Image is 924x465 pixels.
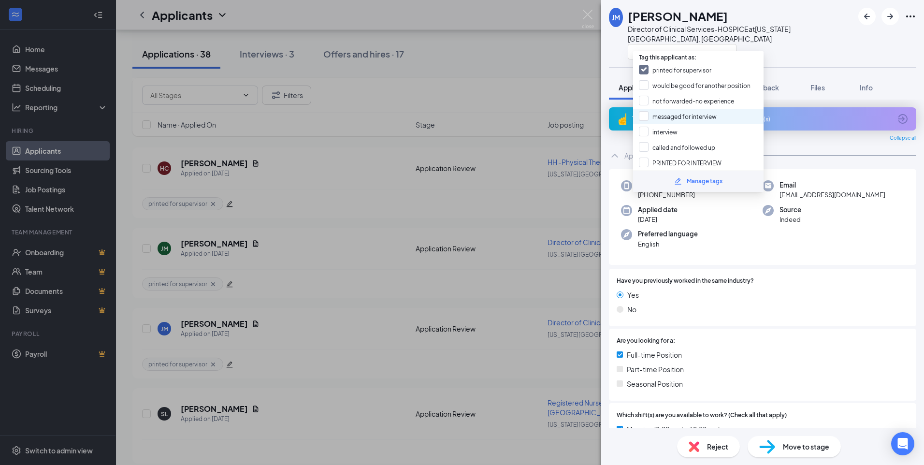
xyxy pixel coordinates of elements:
svg: ChevronUp [609,150,621,161]
svg: ArrowLeftNew [861,11,873,22]
span: Email [780,180,885,190]
span: Which shift(s) are you available to work? (Check all that apply) [617,411,787,420]
span: Files [810,83,825,92]
span: Seasonal Position [627,378,683,389]
span: Have you previously worked in the same industry? [617,276,754,286]
h1: [PERSON_NAME] [628,8,728,24]
span: Yes [627,290,639,300]
svg: ArrowCircle [897,113,909,125]
button: ArrowLeftNew [858,8,876,25]
span: Source [780,205,801,215]
svg: ArrowRight [884,11,896,22]
div: Open Intercom Messenger [891,432,914,455]
span: English [638,239,698,249]
span: Are you looking for a: [617,336,675,346]
span: Applied date [638,205,678,215]
span: Tag this applicant as: [633,48,702,63]
span: Part-time Position [627,364,684,375]
button: ArrowRight [881,8,899,25]
span: [DATE] [638,215,678,224]
span: No [627,304,636,315]
span: [PHONE_NUMBER] [638,190,695,200]
span: Indeed [780,215,801,224]
span: Preferred language [638,229,698,239]
div: JM [612,13,620,22]
div: Application [624,151,660,160]
div: Manage tags [687,177,722,186]
span: Info [860,83,873,92]
span: Move to stage [783,441,829,452]
span: Full-time Position [627,349,682,360]
svg: Pencil [674,177,682,185]
span: Collapse all [890,134,916,142]
svg: Ellipses [905,11,916,22]
span: [EMAIL_ADDRESS][DOMAIN_NAME] [780,190,885,200]
span: Reject [707,441,728,452]
div: Director of Clinical Services-HOSPICE at [US_STATE][GEOGRAPHIC_DATA], [GEOGRAPHIC_DATA] [628,24,853,44]
span: Application [619,83,655,92]
span: Morning (8:00 am to 12:00 pm) [627,424,720,435]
